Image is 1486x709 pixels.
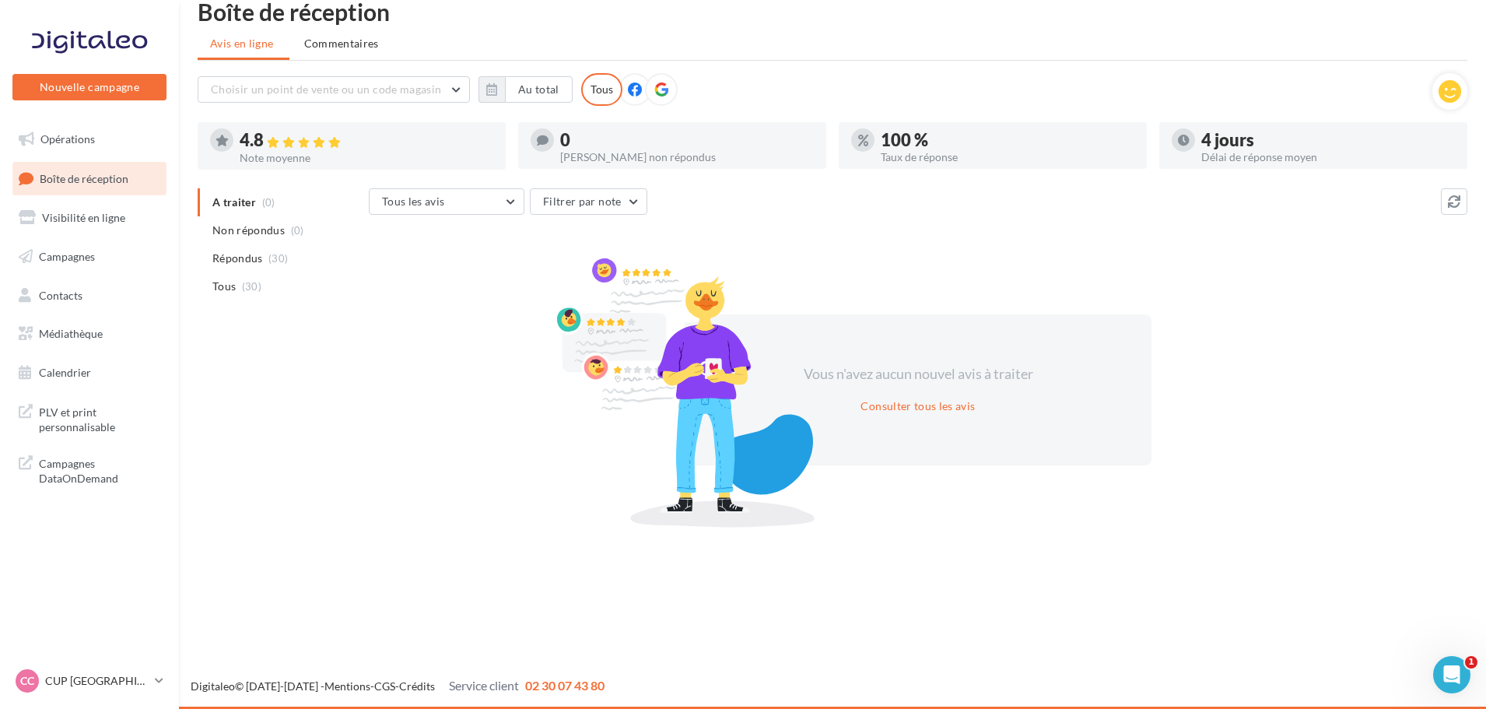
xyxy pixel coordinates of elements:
span: (0) [291,224,304,237]
a: Campagnes [9,240,170,273]
button: Filtrer par note [530,188,647,215]
button: Nouvelle campagne [12,74,166,100]
span: © [DATE]-[DATE] - - - [191,679,605,693]
span: Service client [449,678,519,693]
span: Visibilité en ligne [42,211,125,224]
a: Digitaleo [191,679,235,693]
a: Médiathèque [9,318,170,350]
span: Opérations [40,132,95,146]
div: 4 jours [1201,132,1455,149]
a: Boîte de réception [9,162,170,195]
div: 0 [560,132,814,149]
span: PLV et print personnalisable [39,402,160,435]
div: Vous n'avez aucun nouvel avis à traiter [784,364,1052,384]
iframe: Intercom live chat [1433,656,1470,693]
span: Commentaires [304,36,379,51]
span: Choisir un point de vente ou un code magasin [211,82,441,96]
a: Contacts [9,279,170,312]
span: Non répondus [212,223,285,238]
span: CC [20,673,34,689]
a: CGS [374,679,395,693]
button: Consulter tous les avis [854,397,981,416]
span: Tous [212,279,236,294]
button: Au total [478,76,573,103]
a: Calendrier [9,356,170,389]
span: Répondus [212,251,263,266]
a: Opérations [9,123,170,156]
div: Tous [581,73,622,106]
span: (30) [242,280,261,293]
button: Choisir un point de vente ou un code magasin [198,76,470,103]
a: Campagnes DataOnDemand [9,447,170,493]
span: 02 30 07 43 80 [525,678,605,693]
span: Boîte de réception [40,171,128,184]
span: Tous les avis [382,195,445,208]
div: Taux de réponse [881,152,1134,163]
div: Délai de réponse moyen [1201,152,1455,163]
a: Crédits [399,679,435,693]
div: 100 % [881,132,1134,149]
span: (30) [268,252,288,265]
div: 4.8 [240,132,493,149]
a: Visibilité en ligne [9,202,170,234]
a: PLV et print personnalisable [9,395,170,441]
p: CUP [GEOGRAPHIC_DATA] [45,673,149,689]
span: Médiathèque [39,327,103,340]
button: Tous les avis [369,188,524,215]
button: Au total [505,76,573,103]
span: Campagnes [39,250,95,263]
span: Contacts [39,288,82,301]
span: 1 [1465,656,1477,669]
a: Mentions [324,679,370,693]
span: Campagnes DataOnDemand [39,453,160,486]
span: Calendrier [39,366,91,379]
div: [PERSON_NAME] non répondus [560,152,814,163]
div: Note moyenne [240,153,493,163]
a: CC CUP [GEOGRAPHIC_DATA] [12,666,166,696]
